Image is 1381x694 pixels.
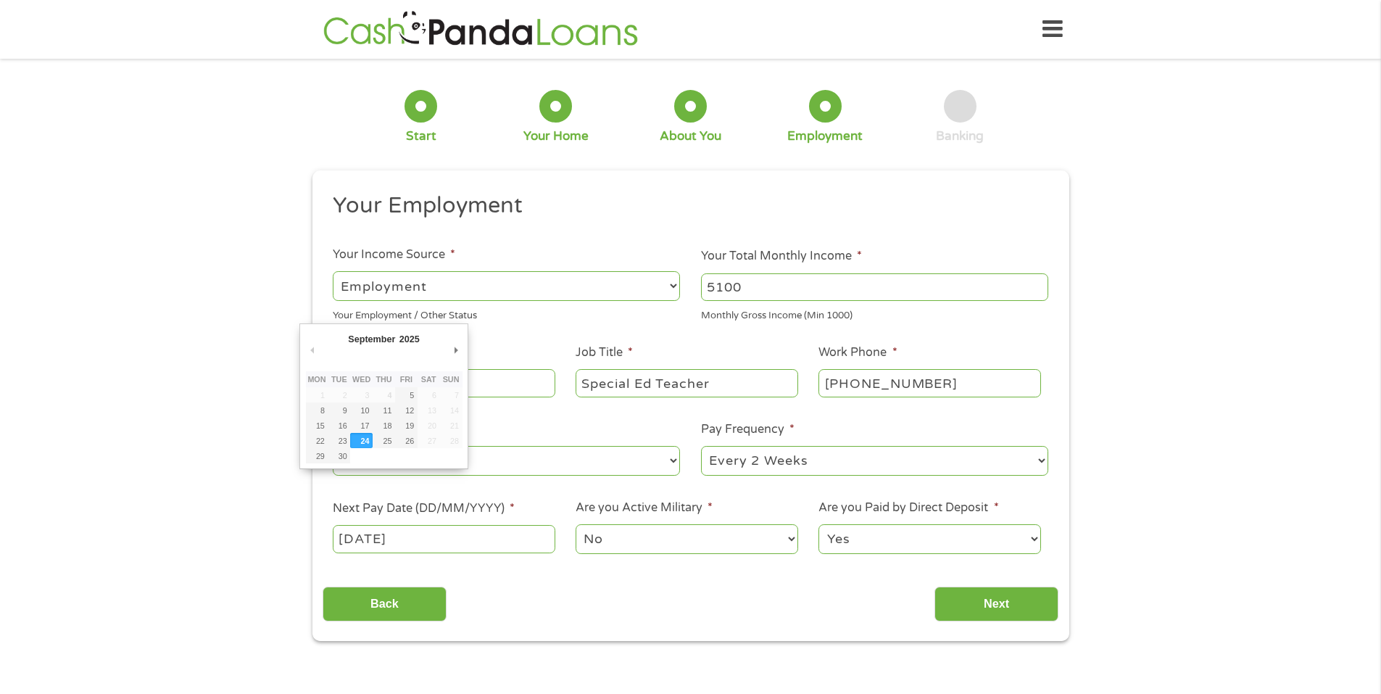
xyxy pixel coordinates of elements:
button: 12 [395,402,418,418]
abbr: Saturday [421,375,436,384]
input: Back [323,587,447,622]
button: 10 [350,402,373,418]
button: Next Month [449,340,463,360]
label: Are you Paid by Direct Deposit [818,500,998,516]
img: GetLoanNow Logo [319,9,642,50]
input: Use the arrow keys to pick a date [333,525,555,553]
button: 8 [306,402,328,418]
button: Previous Month [306,340,319,360]
button: 26 [395,433,418,448]
h2: Your Employment [333,191,1037,220]
abbr: Friday [400,375,412,384]
button: 25 [373,433,395,448]
button: 17 [350,418,373,433]
label: Your Total Monthly Income [701,249,862,264]
label: Job Title [576,345,633,360]
abbr: Tuesday [331,375,347,384]
button: 15 [306,418,328,433]
button: 30 [328,448,350,463]
div: Your Home [523,128,589,144]
input: (231) 754-4010 [818,369,1040,397]
button: 19 [395,418,418,433]
button: 5 [395,387,418,402]
abbr: Thursday [376,375,391,384]
div: 2025 [397,329,421,349]
abbr: Monday [307,375,325,384]
label: Next Pay Date (DD/MM/YYYY) [333,501,515,516]
input: 1800 [701,273,1048,301]
label: Work Phone [818,345,897,360]
div: Monthly Gross Income (Min 1000) [701,304,1048,323]
label: Pay Frequency [701,422,795,437]
div: Banking [936,128,984,144]
label: Are you Active Military [576,500,713,516]
button: 18 [373,418,395,433]
button: 24 [350,433,373,448]
input: Cashier [576,369,797,397]
button: 16 [328,418,350,433]
abbr: Sunday [443,375,460,384]
abbr: Wednesday [352,375,370,384]
label: Your Income Source [333,247,455,263]
input: Next [934,587,1058,622]
div: Your Employment / Other Status [333,304,680,323]
button: 29 [306,448,328,463]
button: 11 [373,402,395,418]
button: 9 [328,402,350,418]
div: Start [406,128,436,144]
div: About You [660,128,721,144]
button: 22 [306,433,328,448]
div: September [347,329,397,349]
div: Employment [787,128,863,144]
button: 23 [328,433,350,448]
